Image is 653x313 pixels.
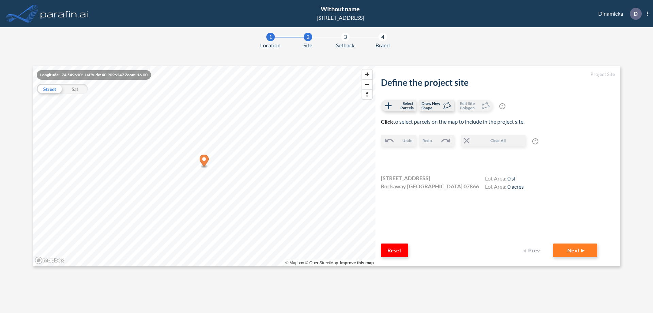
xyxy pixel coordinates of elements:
div: 4 [379,33,387,41]
div: Street [37,84,62,94]
div: Dinamicka [588,8,648,20]
button: Prev [519,244,546,257]
span: Clear All [472,138,525,144]
div: Longitude: -74.5496101 Latitude: 40.9096247 Zoom: 16.00 [37,70,151,80]
h4: Lot Area: [485,175,524,183]
span: Rockaway [GEOGRAPHIC_DATA] 07866 [381,182,479,190]
b: Click [381,118,393,125]
div: Map marker [200,155,209,169]
div: Sat [62,84,88,94]
canvas: Map [33,66,375,266]
span: Zoom out [362,80,372,89]
div: [STREET_ADDRESS] [317,14,364,22]
a: Mapbox [285,261,304,265]
span: Redo [422,138,432,144]
button: Zoom out [362,79,372,89]
span: Brand [375,41,390,49]
button: Undo [381,135,416,146]
h2: Define the project site [381,77,615,88]
span: to select parcels on the map to include in the project site. [381,118,524,125]
span: Location [260,41,281,49]
span: Undo [402,138,413,144]
button: Redo [419,135,454,146]
button: Next [553,244,597,257]
span: Without name [321,5,360,13]
span: ? [499,103,505,109]
div: 1 [266,33,275,41]
span: 0 acres [507,183,524,190]
span: 0 sf [507,175,516,182]
p: D [634,11,638,17]
img: logo [39,7,89,20]
button: Reset bearing to north [362,89,372,99]
div: 2 [304,33,312,41]
span: Select Parcels [394,101,414,110]
button: Reset [381,244,408,257]
h5: Project Site [381,72,615,77]
button: Clear All [461,135,525,146]
a: Improve this map [340,261,374,265]
a: Mapbox homepage [35,256,65,264]
span: Edit Site Polygon [460,101,480,110]
div: 3 [341,33,350,41]
h4: Lot Area: [485,183,524,191]
span: Draw New Shape [421,101,441,110]
span: Site [303,41,312,49]
span: [STREET_ADDRESS] [381,174,430,182]
a: OpenStreetMap [305,261,338,265]
span: ? [532,138,538,144]
button: Zoom in [362,69,372,79]
span: Setback [336,41,354,49]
